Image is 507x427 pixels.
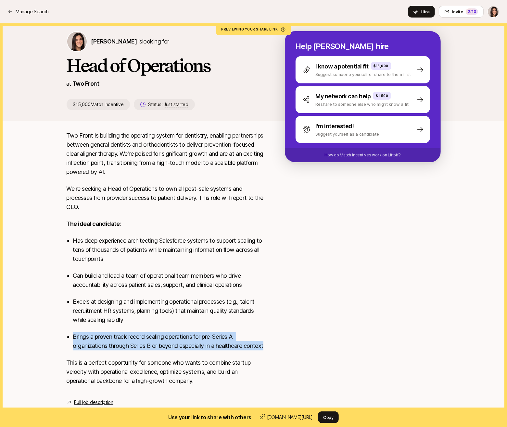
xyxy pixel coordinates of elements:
p: How do Match Incentives work on Liftoff? [324,152,400,158]
p: at [67,79,71,88]
button: Copy [318,411,339,423]
p: $15,000 Match Incentive [67,99,130,110]
p: I know a potential fit [316,62,369,71]
a: Full job description [74,398,113,406]
p: Excels at designing and implementing operational processes (e.g., talent recruitment HR systems, ... [73,297,264,324]
button: Eleanor Morgan [488,6,499,18]
p: $1,500 [376,93,388,98]
p: This is a perfect opportunity for someone who wants to combine startup velocity with operational ... [67,358,264,385]
button: Invite2/10 [439,6,484,18]
p: Two Front is building the operating system for dentistry, enabling partnerships between general d... [67,131,264,177]
a: Two Front [72,80,99,87]
p: Help [PERSON_NAME] hire [296,42,430,51]
p: I'm interested! [316,122,354,131]
span: Hire [421,8,430,15]
p: Has deep experience architecting Salesforce systems to support scaling to tens of thousands of pa... [73,236,264,263]
p: Status: [148,101,188,108]
p: Suggest someone yourself or share to them first [316,71,411,78]
strong: The ideal candidate: [67,220,121,227]
p: My network can help [316,92,371,101]
img: Eleanor Morgan [488,6,499,17]
p: Can build and lead a team of operational team members who drive accountability across patient sal... [73,271,264,289]
p: is looking for [91,37,169,46]
p: $15,000 [374,63,389,68]
p: Reshare to someone else who might know a fit [316,101,409,107]
p: We're seeking a Head of Operations to own all post-sale systems and processes from provider succe... [67,184,264,212]
button: Hire [408,6,435,18]
h2: Use your link to share with others [168,413,251,421]
img: Eleanor Morgan [67,32,87,51]
p: [DOMAIN_NAME][URL] [267,413,313,421]
span: [PERSON_NAME] [91,38,137,45]
p: Brings a proven track record scaling operations for pre-Series A organizations through Series B o... [73,332,264,350]
span: Invite [452,8,463,15]
p: Previewing your share link [222,27,286,31]
p: Manage Search [16,8,48,16]
p: Suggest yourself as a candidate [316,131,379,137]
span: Just started [164,102,188,107]
div: 2 /10 [466,8,478,15]
h1: Head of Operations [67,56,264,75]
